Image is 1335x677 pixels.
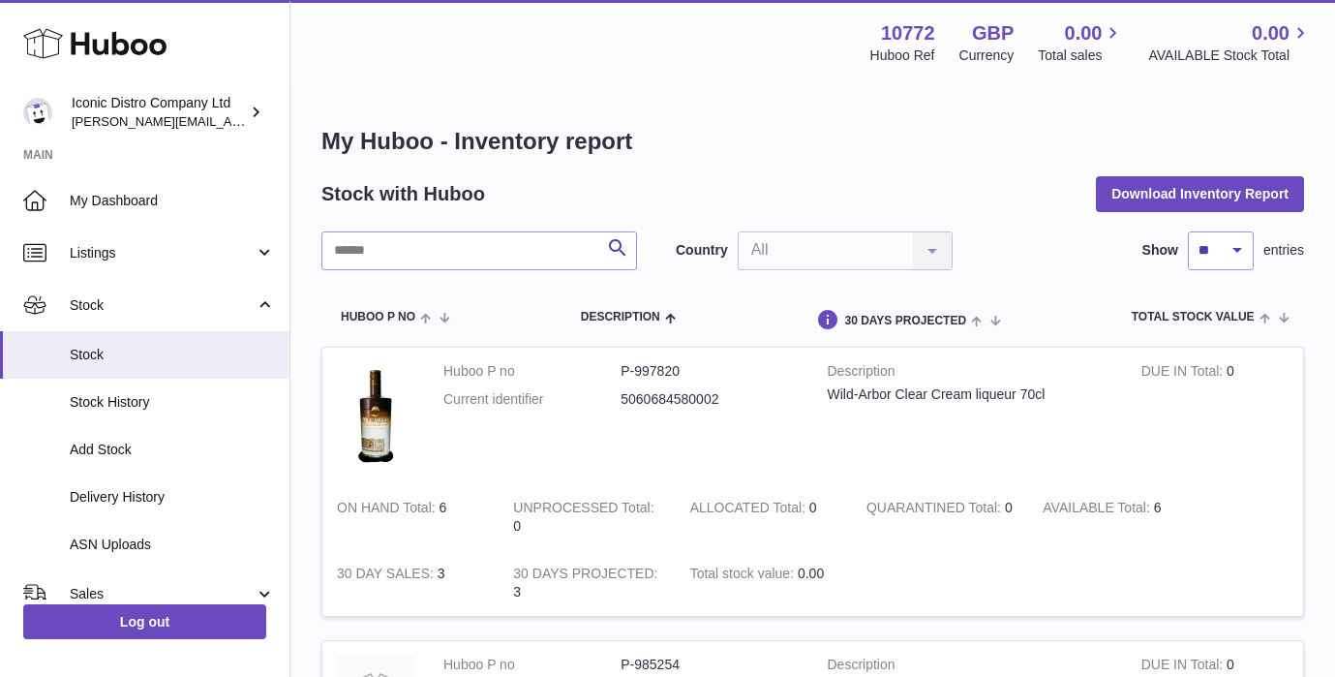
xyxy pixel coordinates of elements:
span: Add Stock [70,441,275,459]
span: [PERSON_NAME][EMAIL_ADDRESS][DOMAIN_NAME] [72,113,388,129]
strong: 30 DAY SALES [337,566,438,586]
span: Total sales [1038,46,1124,65]
div: Iconic Distro Company Ltd [72,94,246,131]
td: 0 [499,484,675,550]
dd: P-985254 [621,656,798,674]
a: 0.00 AVAILABLE Stock Total [1148,20,1312,65]
a: 0.00 Total sales [1038,20,1124,65]
dd: 5060684580002 [621,390,798,409]
a: Log out [23,604,266,639]
img: product image [337,362,414,465]
strong: 30 DAYS PROJECTED [513,566,657,586]
span: 30 DAYS PROJECTED [844,315,966,327]
h1: My Huboo - Inventory report [321,126,1304,157]
button: Download Inventory Report [1096,176,1304,211]
strong: ALLOCATED Total [690,500,809,520]
span: AVAILABLE Stock Total [1148,46,1312,65]
label: Country [676,241,728,260]
span: Listings [70,244,255,262]
img: paul@iconicdistro.com [23,98,52,127]
strong: DUE IN Total [1141,657,1227,677]
span: entries [1263,241,1304,260]
div: Wild-Arbor Clear Cream liqueur 70cl [828,385,1112,404]
strong: GBP [972,20,1014,46]
div: Huboo Ref [870,46,935,65]
span: Stock [70,296,255,315]
span: Sales [70,585,255,603]
strong: AVAILABLE Total [1043,500,1153,520]
span: Huboo P no [341,311,415,323]
span: 0.00 [1252,20,1289,46]
dt: Huboo P no [443,656,621,674]
dt: Huboo P no [443,362,621,381]
td: 0 [1127,348,1303,484]
td: 6 [322,484,499,550]
strong: QUARANTINED Total [866,500,1005,520]
td: 3 [322,550,499,616]
strong: Description [828,362,1112,385]
dd: P-997820 [621,362,798,381]
span: 0.00 [798,566,824,581]
span: Stock [70,346,275,364]
strong: DUE IN Total [1141,363,1227,384]
span: Stock History [70,393,275,412]
h2: Stock with Huboo [321,181,485,207]
span: 0.00 [1065,20,1103,46]
td: 6 [1028,484,1204,550]
span: My Dashboard [70,192,275,210]
span: 0 [1005,500,1013,515]
strong: Total stock value [690,566,798,586]
td: 3 [499,550,675,616]
strong: 10772 [881,20,935,46]
span: Description [581,311,660,323]
strong: UNPROCESSED Total [513,500,653,520]
td: 0 [676,484,852,550]
span: Delivery History [70,488,275,507]
label: Show [1142,241,1178,260]
div: Currency [959,46,1015,65]
span: Total stock value [1132,311,1255,323]
strong: ON HAND Total [337,500,440,520]
span: ASN Uploads [70,536,275,554]
dt: Current identifier [443,390,621,409]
